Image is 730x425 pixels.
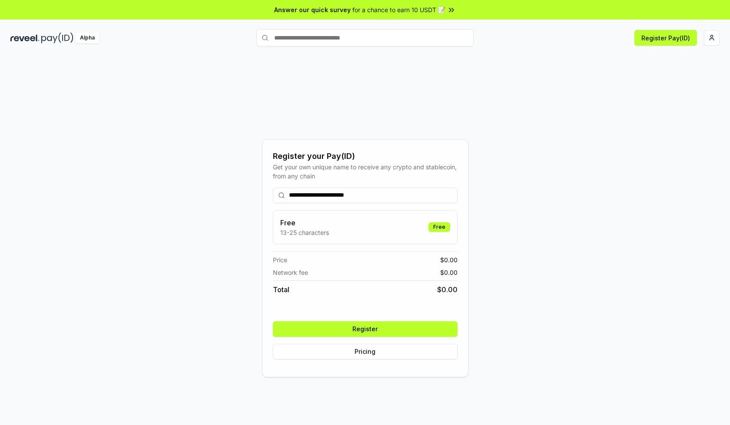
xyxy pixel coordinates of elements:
div: Get your own unique name to receive any crypto and stablecoin, from any chain [273,162,458,181]
p: 13-25 characters [280,228,329,237]
img: pay_id [41,33,73,43]
span: $ 0.00 [437,284,458,295]
span: Total [273,284,289,295]
span: Price [273,255,287,264]
span: Answer our quick survey [274,5,351,14]
img: reveel_dark [10,33,40,43]
div: Register your Pay(ID) [273,150,458,162]
button: Pricing [273,344,458,359]
span: Network fee [273,268,308,277]
div: Free [428,222,450,232]
div: Alpha [75,33,100,43]
h3: Free [280,217,329,228]
button: Register [273,321,458,337]
span: $ 0.00 [440,268,458,277]
button: Register Pay(ID) [634,30,697,46]
span: for a chance to earn 10 USDT 📝 [352,5,445,14]
span: $ 0.00 [440,255,458,264]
